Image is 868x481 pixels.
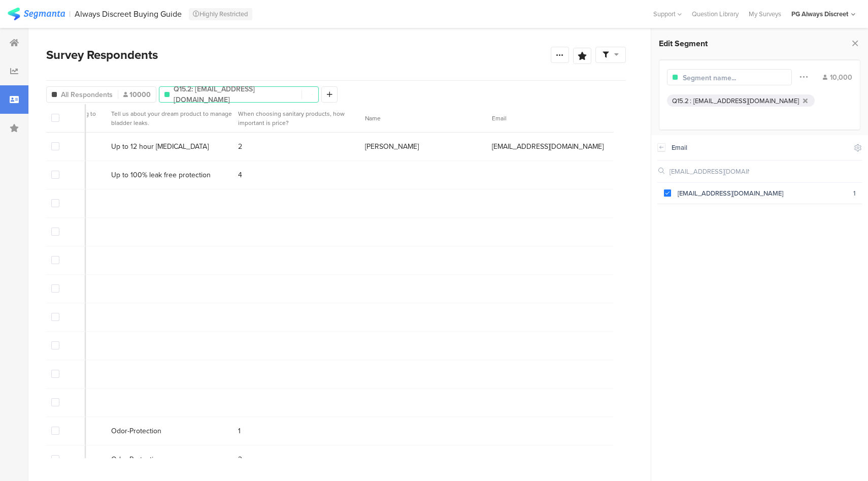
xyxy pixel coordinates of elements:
[238,109,365,127] section: When choosing sanitary products, how important is price?
[238,170,242,180] span: 4
[46,46,158,64] span: Survey Respondents
[791,9,848,19] div: PG Always Discreet
[111,141,209,152] span: Up to 12 hour [MEDICAL_DATA]
[365,114,492,123] section: Name
[174,84,296,105] span: Q15.2: [EMAIL_ADDRESS][DOMAIN_NAME]
[744,9,786,19] a: My Surveys
[189,8,252,20] div: Highly Restricted
[8,8,65,20] img: segmanta logo
[111,170,211,180] span: Up to 100% leak free protection
[492,141,604,152] span: [EMAIL_ADDRESS][DOMAIN_NAME]
[238,426,241,436] span: 1
[659,38,708,49] span: Edit Segment
[111,454,161,465] span: Odor-Protection
[670,167,749,176] input: Search
[693,96,799,106] div: [EMAIL_ADDRESS][DOMAIN_NAME]
[61,89,113,100] span: All Respondents
[671,188,854,198] div: [EMAIL_ADDRESS][DOMAIN_NAME]
[653,6,682,22] div: Support
[69,8,71,20] div: |
[687,9,744,19] a: Question Library
[672,96,689,106] div: Q15.2
[238,454,242,465] span: 3
[111,426,161,436] span: Odor-Protection
[683,73,771,83] input: Segment name...
[853,188,855,198] div: 1
[111,109,238,127] section: Tell us about your dream product to manage bladder leaks.
[823,72,852,83] div: 10,000
[690,96,693,106] div: :
[672,143,848,152] div: Email
[123,89,151,100] span: 10000
[238,141,242,152] span: 2
[75,9,182,19] div: Always Discreet Buying Guide
[492,114,619,123] section: Email
[365,141,419,152] span: [PERSON_NAME]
